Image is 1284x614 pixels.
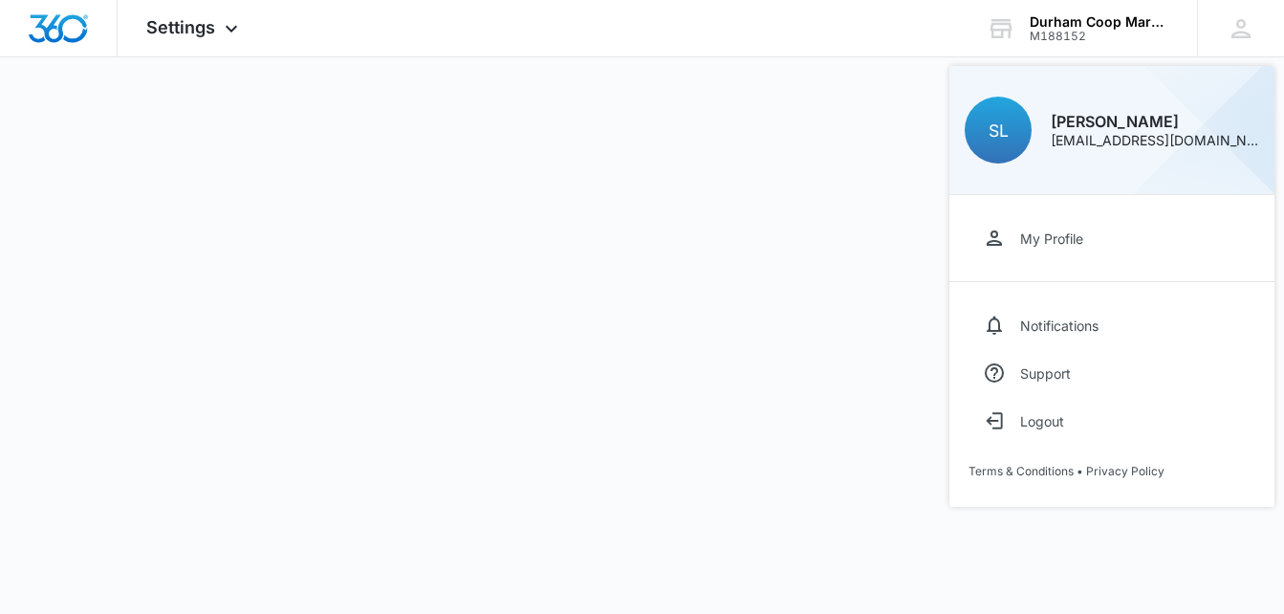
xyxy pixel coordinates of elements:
div: account id [1030,30,1169,43]
a: Notifications [968,301,1255,349]
div: account name [1030,14,1169,30]
a: My Profile [968,214,1255,262]
div: Notifications [1020,318,1099,334]
a: Privacy Policy [1086,464,1164,478]
button: Logout [968,397,1255,445]
div: Logout [1020,413,1064,429]
div: [EMAIL_ADDRESS][DOMAIN_NAME] [1051,134,1259,147]
div: My Profile [1020,230,1083,247]
div: [PERSON_NAME] [1051,114,1259,129]
span: Settings [146,17,215,37]
div: Support [1020,365,1071,382]
a: Terms & Conditions [968,464,1074,478]
div: • [968,464,1255,478]
span: SL [989,121,1009,141]
a: Support [968,349,1255,397]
